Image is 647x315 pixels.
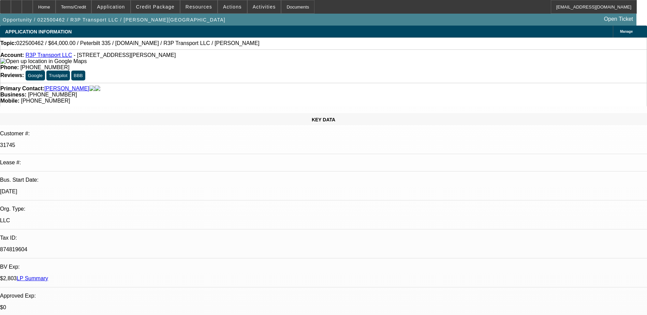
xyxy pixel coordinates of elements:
button: Actions [218,0,247,13]
span: APPLICATION INFORMATION [5,29,72,34]
strong: Mobile: [0,98,19,104]
button: Resources [180,0,217,13]
span: Manage [620,30,633,33]
button: BBB [71,71,85,80]
img: linkedin-icon.png [95,86,100,92]
button: Trustpilot [46,71,70,80]
span: - [STREET_ADDRESS][PERSON_NAME] [74,52,176,58]
button: Activities [248,0,281,13]
button: Google [26,71,45,80]
a: R3P Transport LLC [26,52,72,58]
button: Application [92,0,130,13]
strong: Business: [0,92,26,97]
a: View Google Maps [0,58,87,64]
img: facebook-icon.png [89,86,95,92]
span: 022500462 / $64,000.00 / Peterbilt 335 / [DOMAIN_NAME] / R3P Transport LLC / [PERSON_NAME] [16,40,260,46]
a: Open Ticket [601,13,636,25]
span: Activities [253,4,276,10]
span: Opportunity / 022500462 / R3P Transport LLC / [PERSON_NAME][GEOGRAPHIC_DATA] [3,17,225,22]
span: Application [97,4,125,10]
button: Credit Package [131,0,180,13]
span: KEY DATA [312,117,335,122]
a: LP Summary [17,275,48,281]
span: [PHONE_NUMBER] [21,98,70,104]
span: Resources [186,4,212,10]
strong: Topic: [0,40,16,46]
img: Open up location in Google Maps [0,58,87,64]
a: [PERSON_NAME] [44,86,89,92]
span: Actions [223,4,242,10]
strong: Reviews: [0,72,24,78]
strong: Account: [0,52,24,58]
span: Credit Package [136,4,175,10]
strong: Primary Contact: [0,86,44,92]
span: [PHONE_NUMBER] [28,92,77,97]
span: [PHONE_NUMBER] [20,64,70,70]
strong: Phone: [0,64,19,70]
